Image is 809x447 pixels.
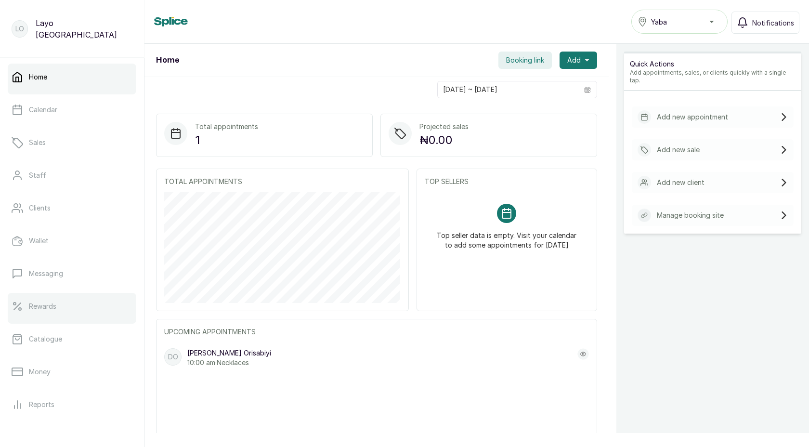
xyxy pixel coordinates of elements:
[29,203,51,213] p: Clients
[8,64,136,91] a: Home
[168,352,178,362] p: DO
[187,358,271,368] p: 10:00 am · Necklaces
[630,69,796,84] p: Add appointments, sales, or clients quickly with a single tap.
[419,131,469,149] p: ₦0.00
[752,18,794,28] span: Notifications
[567,55,581,65] span: Add
[506,55,544,65] span: Booking link
[29,367,51,377] p: Money
[657,210,724,220] p: Manage booking site
[29,105,57,115] p: Calendar
[731,12,799,34] button: Notifications
[29,171,46,180] p: Staff
[195,131,258,149] p: 1
[8,129,136,156] a: Sales
[651,17,667,27] span: Yaba
[498,52,552,69] button: Booking link
[156,54,179,66] h1: Home
[29,302,56,311] p: Rewards
[187,348,271,358] p: [PERSON_NAME] Orisabiyi
[631,10,728,34] button: Yaba
[195,122,258,131] p: Total appointments
[29,72,47,82] p: Home
[29,236,49,246] p: Wallet
[436,223,577,250] p: Top seller data is empty. Visit your calendar to add some appointments for [DATE]
[657,145,700,155] p: Add new sale
[29,334,62,344] p: Catalogue
[8,195,136,222] a: Clients
[8,260,136,287] a: Messaging
[8,162,136,189] a: Staff
[15,24,24,34] p: LO
[29,138,46,147] p: Sales
[8,293,136,320] a: Rewards
[8,391,136,418] a: Reports
[657,112,728,122] p: Add new appointment
[29,400,54,409] p: Reports
[425,177,589,186] p: TOP SELLERS
[8,358,136,385] a: Money
[164,327,589,337] p: UPCOMING APPOINTMENTS
[36,17,132,40] p: Layo [GEOGRAPHIC_DATA]
[164,177,401,186] p: TOTAL APPOINTMENTS
[8,326,136,353] a: Catalogue
[584,86,591,93] svg: calendar
[29,269,63,278] p: Messaging
[657,178,705,187] p: Add new client
[8,227,136,254] a: Wallet
[8,96,136,123] a: Calendar
[560,52,597,69] button: Add
[630,59,796,69] p: Quick Actions
[438,81,578,98] input: Select date
[419,122,469,131] p: Projected sales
